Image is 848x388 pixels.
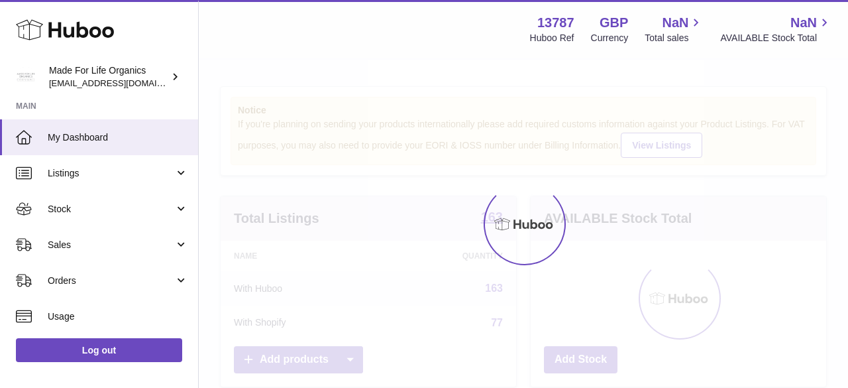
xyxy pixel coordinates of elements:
div: Currency [591,32,629,44]
span: Sales [48,239,174,251]
div: Huboo Ref [530,32,574,44]
span: My Dashboard [48,131,188,144]
span: Orders [48,275,174,287]
span: Stock [48,203,174,216]
strong: GBP [600,14,628,32]
a: NaN Total sales [645,14,704,44]
img: internalAdmin-13787@internal.huboo.com [16,67,36,87]
a: NaN AVAILABLE Stock Total [720,14,832,44]
span: [EMAIL_ADDRESS][DOMAIN_NAME] [49,78,195,88]
span: AVAILABLE Stock Total [720,32,832,44]
div: Made For Life Organics [49,64,168,90]
strong: 13787 [537,14,574,32]
span: Listings [48,167,174,180]
span: NaN [790,14,817,32]
span: NaN [662,14,688,32]
span: Total sales [645,32,704,44]
span: Usage [48,310,188,323]
a: Log out [16,338,182,362]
